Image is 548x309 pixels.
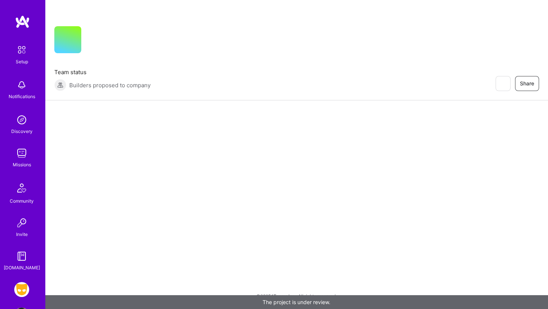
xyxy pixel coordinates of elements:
[54,68,151,76] span: Team status
[10,197,34,205] div: Community
[9,93,35,100] div: Notifications
[90,38,96,44] i: icon CompanyGray
[14,215,29,230] img: Invite
[4,264,40,272] div: [DOMAIN_NAME]
[14,249,29,264] img: guide book
[14,282,29,297] img: Grindr: Mobile + BE + Cloud
[13,161,31,169] div: Missions
[69,81,151,89] span: Builders proposed to company
[12,282,31,297] a: Grindr: Mobile + BE + Cloud
[515,76,539,91] button: Share
[11,127,33,135] div: Discovery
[54,79,66,91] img: Builders proposed to company
[15,15,30,28] img: logo
[16,230,28,238] div: Invite
[14,42,30,58] img: setup
[16,58,28,66] div: Setup
[14,146,29,161] img: teamwork
[14,78,29,93] img: bell
[520,80,534,87] span: Share
[500,81,506,87] i: icon EyeClosed
[14,112,29,127] img: discovery
[13,179,31,197] img: Community
[45,295,548,309] div: The project is under review.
